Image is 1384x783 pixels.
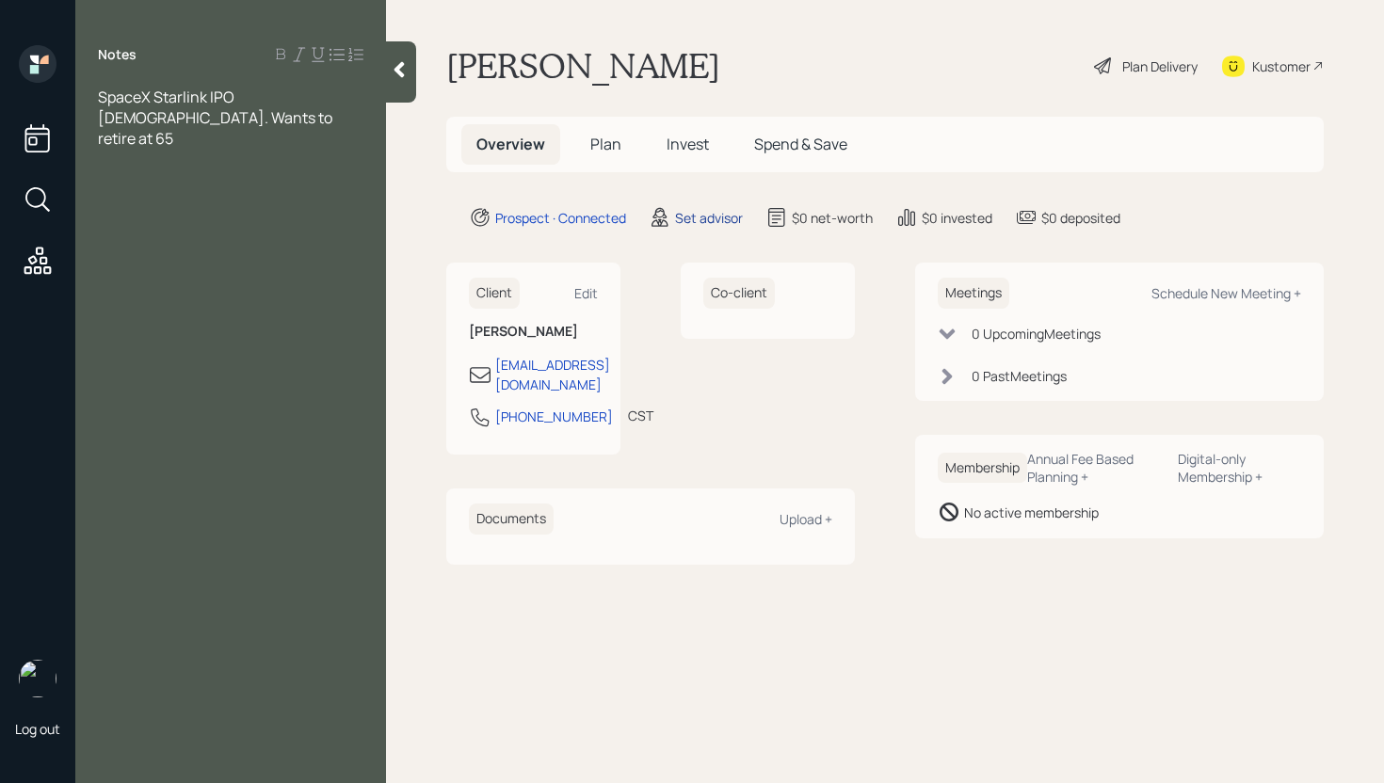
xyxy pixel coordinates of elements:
div: 0 Past Meeting s [972,366,1067,386]
h6: [PERSON_NAME] [469,324,598,340]
div: Prospect · Connected [495,208,626,228]
h6: Client [469,278,520,309]
img: james-distasi-headshot.png [19,660,56,697]
h6: Co-client [703,278,775,309]
div: $0 deposited [1041,208,1120,228]
div: Set advisor [675,208,743,228]
div: 0 Upcoming Meeting s [972,324,1101,344]
span: Overview [476,134,545,154]
div: Upload + [780,510,832,528]
div: No active membership [964,503,1099,522]
h1: [PERSON_NAME] [446,45,720,87]
h6: Meetings [938,278,1009,309]
div: Log out [15,720,60,738]
span: Invest [667,134,709,154]
div: $0 net-worth [792,208,873,228]
div: [EMAIL_ADDRESS][DOMAIN_NAME] [495,355,610,394]
div: Plan Delivery [1122,56,1198,76]
div: CST [628,406,653,425]
span: Plan [590,134,621,154]
div: Annual Fee Based Planning + [1027,450,1163,486]
div: Schedule New Meeting + [1151,284,1301,302]
div: Edit [574,284,598,302]
span: Spend & Save [754,134,847,154]
div: Kustomer [1252,56,1311,76]
h6: Membership [938,453,1027,484]
label: Notes [98,45,137,64]
div: [PHONE_NUMBER] [495,407,613,426]
span: SpaceX Starlink IPO [DEMOGRAPHIC_DATA]. Wants to retire at 65 [98,87,335,149]
div: Digital-only Membership + [1178,450,1301,486]
div: $0 invested [922,208,992,228]
h6: Documents [469,503,554,535]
